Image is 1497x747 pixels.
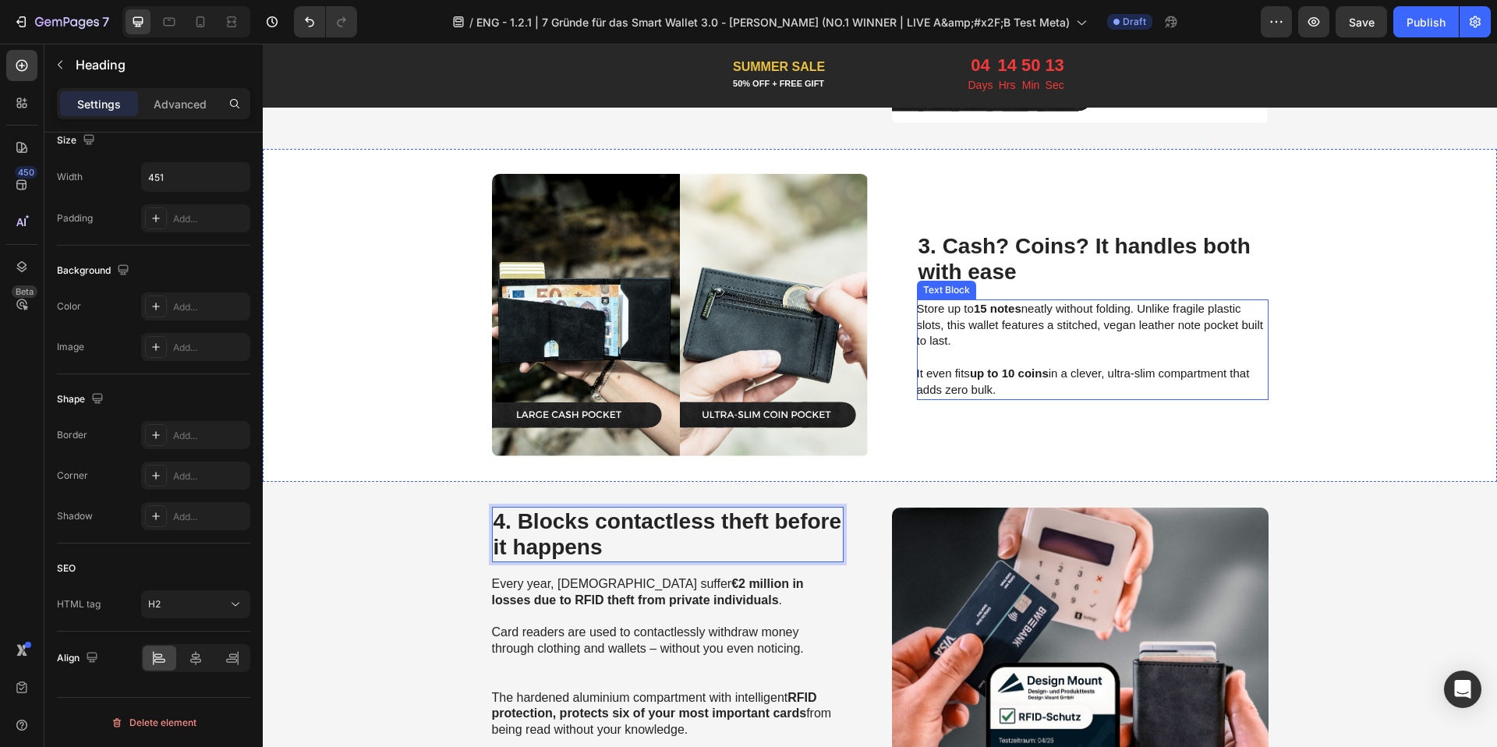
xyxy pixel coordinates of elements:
[229,581,579,614] p: Card readers are used to contactlessly withdraw money through clothing and wallets – without you ...
[294,6,357,37] div: Undo/Redo
[57,211,93,225] div: Padding
[707,323,786,336] strong: up to 10 coins
[57,469,88,483] div: Corner
[12,285,37,298] div: Beta
[102,12,109,31] p: 7
[57,130,98,151] div: Size
[1393,6,1459,37] button: Publish
[734,32,753,51] p: Hrs
[1444,671,1481,708] div: Open Intercom Messenger
[15,166,37,179] div: 450
[141,590,250,618] button: H2
[654,256,1006,356] div: Rich Text Editor. Editing area: main
[154,96,207,112] p: Advanced
[476,14,1070,30] span: ENG - 1.2.1 | 7 Gründe für das Smart Wallet 3.0 - [PERSON_NAME] (NO.1 WINNER | LIVE A&amp;#x2F;B ...
[57,299,81,313] div: Color
[759,12,777,32] div: 50
[6,6,116,37] button: 7
[656,189,1004,242] p: ⁠⁠⁠⁠⁠⁠⁠
[470,16,562,30] span: SUMMER SALE
[111,713,196,732] div: Delete element
[706,12,731,32] div: 04
[57,260,133,281] div: Background
[759,32,777,51] p: Min
[470,35,561,44] span: 50% OFF + FREE GIFT
[654,323,987,352] span: It even fits in a clever, ultra-slim compartment that adds zero bulk.
[469,14,473,30] span: /
[1407,14,1446,30] div: Publish
[57,340,84,354] div: Image
[57,597,101,611] div: HTML tag
[57,170,83,184] div: Width
[57,710,250,735] button: Delete element
[229,533,541,563] strong: €2 million in losses due to RFID theft from private individuals
[229,533,579,565] p: Every year, [DEMOGRAPHIC_DATA] suffer .
[782,12,801,32] div: 13
[654,188,1006,243] h2: Rich Text Editor. Editing area: main
[57,648,101,669] div: Align
[76,55,244,74] p: Heading
[1349,16,1375,29] span: Save
[148,598,161,610] span: H2
[229,463,581,519] h2: Rich Text Editor. Editing area: main
[173,429,246,443] div: Add...
[173,510,246,524] div: Add...
[57,509,93,523] div: Shadow
[1123,15,1146,29] span: Draft
[57,428,87,442] div: Border
[706,32,731,51] p: Days
[173,469,246,483] div: Add...
[77,96,121,112] p: Settings
[782,32,801,51] p: Sec
[229,646,579,695] p: The hardened aluminium compartment with intelligent from being read without your knowledge.
[654,258,1000,304] span: Store up to neatly without folding. Unlike fragile plastic slots, this wallet features a stitched...
[263,44,1497,747] iframe: Design area
[173,300,246,314] div: Add...
[173,212,246,226] div: Add...
[656,190,988,241] strong: 3. Cash? Coins? It handles both with ease
[1336,6,1387,37] button: Save
[173,341,246,355] div: Add...
[711,258,759,271] strong: 15 notes
[657,239,710,253] div: Text Block
[142,163,249,191] input: Auto
[57,561,76,575] div: SEO
[57,389,107,410] div: Shape
[231,466,579,516] strong: 4. Blocks contactless theft before it happens
[734,12,753,32] div: 14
